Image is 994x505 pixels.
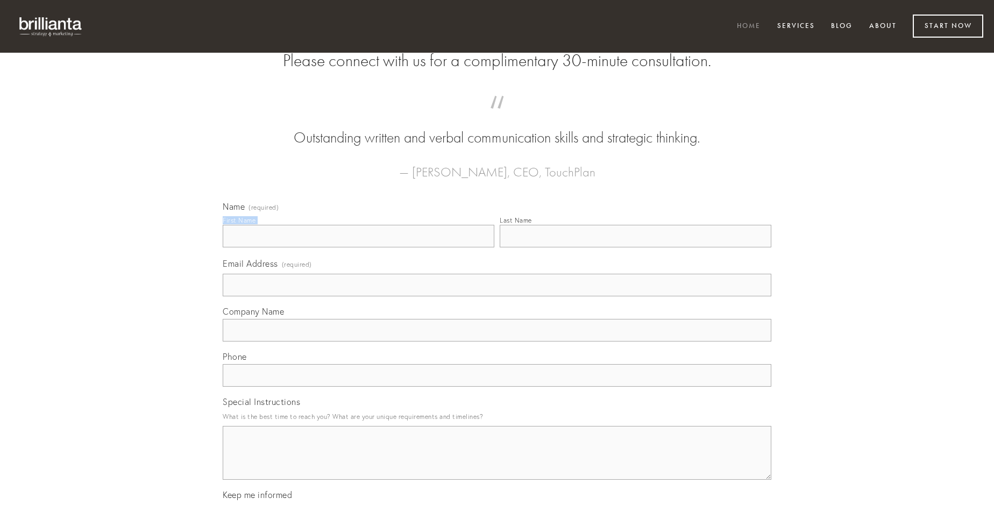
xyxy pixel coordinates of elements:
[223,258,278,269] span: Email Address
[913,15,983,38] a: Start Now
[282,257,312,272] span: (required)
[248,204,279,211] span: (required)
[240,148,754,183] figcaption: — [PERSON_NAME], CEO, TouchPlan
[223,306,284,317] span: Company Name
[500,216,532,224] div: Last Name
[240,106,754,148] blockquote: Outstanding written and verbal communication skills and strategic thinking.
[223,216,255,224] div: First Name
[770,18,822,35] a: Services
[223,409,771,424] p: What is the best time to reach you? What are your unique requirements and timelines?
[11,11,91,42] img: brillianta - research, strategy, marketing
[824,18,860,35] a: Blog
[223,201,245,212] span: Name
[730,18,768,35] a: Home
[223,396,300,407] span: Special Instructions
[223,351,247,362] span: Phone
[240,106,754,127] span: “
[223,51,771,71] h2: Please connect with us for a complimentary 30-minute consultation.
[223,489,292,500] span: Keep me informed
[862,18,904,35] a: About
